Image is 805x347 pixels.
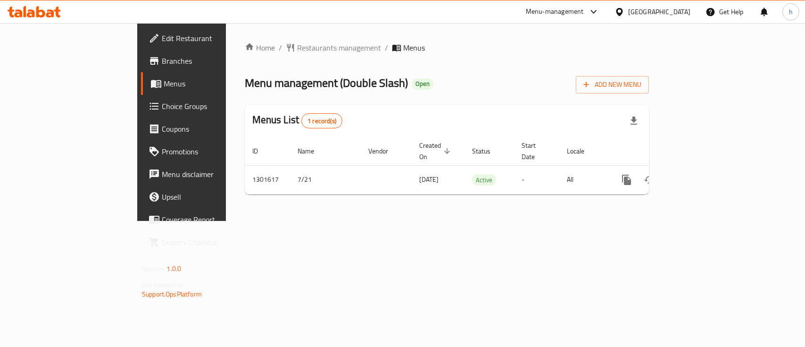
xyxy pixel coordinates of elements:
li: / [385,42,388,53]
li: / [279,42,282,53]
table: enhanced table [245,137,714,195]
span: Coverage Report [162,214,264,225]
a: Support.OpsPlatform [142,288,202,300]
td: 7/21 [290,165,361,194]
span: ID [252,145,270,157]
span: Locale [567,145,597,157]
div: Total records count [301,113,342,128]
span: Menus [164,78,264,89]
a: Edit Restaurant [141,27,272,50]
span: Start Date [522,140,548,162]
button: Add New Menu [576,76,649,93]
span: Promotions [162,146,264,157]
button: more [615,169,638,191]
a: Choice Groups [141,95,272,118]
td: - [514,165,559,194]
span: Vendor [368,145,400,157]
span: Restaurants management [297,42,381,53]
td: All [559,165,608,194]
a: Coupons [141,118,272,140]
span: Menu disclaimer [162,169,264,180]
span: Menu management ( Double Slash ) [245,72,408,93]
span: Add New Menu [583,79,641,91]
a: Upsell [141,186,272,208]
span: 1.0.0 [166,262,181,275]
span: Choice Groups [162,101,264,112]
span: Created On [419,140,453,162]
th: Actions [608,137,714,166]
span: h [789,7,793,17]
a: Menus [141,72,272,95]
span: Branches [162,55,264,67]
div: Open [412,78,433,90]
button: Change Status [638,169,661,191]
div: Menu-management [526,6,584,17]
a: Grocery Checklist [141,231,272,254]
div: [GEOGRAPHIC_DATA] [628,7,690,17]
nav: breadcrumb [245,42,649,53]
a: Restaurants management [286,42,381,53]
h2: Menus List [252,113,342,128]
span: Upsell [162,191,264,203]
span: Get support on: [142,279,185,291]
div: Export file [622,110,645,132]
a: Branches [141,50,272,72]
span: [DATE] [419,173,439,186]
a: Promotions [141,140,272,163]
span: Open [412,80,433,88]
span: Edit Restaurant [162,33,264,44]
span: Coupons [162,123,264,135]
a: Coverage Report [141,208,272,231]
span: Version: [142,262,165,275]
span: Active [472,175,496,186]
a: Menu disclaimer [141,163,272,186]
span: Menus [403,42,425,53]
span: Name [298,145,326,157]
span: 1 record(s) [302,117,342,126]
span: Status [472,145,503,157]
span: Grocery Checklist [162,237,264,248]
